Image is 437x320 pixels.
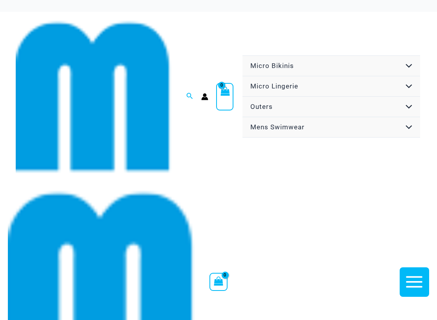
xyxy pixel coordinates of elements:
[241,54,421,139] nav: Site Navigation
[16,19,171,175] img: cropped mm emblem
[250,82,298,90] span: Micro Lingerie
[242,76,420,97] a: Micro LingerieMenu ToggleMenu Toggle
[186,92,193,101] a: Search icon link
[209,273,228,291] a: View Shopping Cart, empty
[242,117,420,138] a: Mens SwimwearMenu ToggleMenu Toggle
[250,123,305,131] span: Mens Swimwear
[250,103,273,110] span: Outers
[201,93,208,100] a: Account icon link
[216,83,233,110] a: View Shopping Cart, empty
[242,56,420,76] a: Micro BikinisMenu ToggleMenu Toggle
[242,97,420,117] a: OutersMenu ToggleMenu Toggle
[250,62,294,70] span: Micro Bikinis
